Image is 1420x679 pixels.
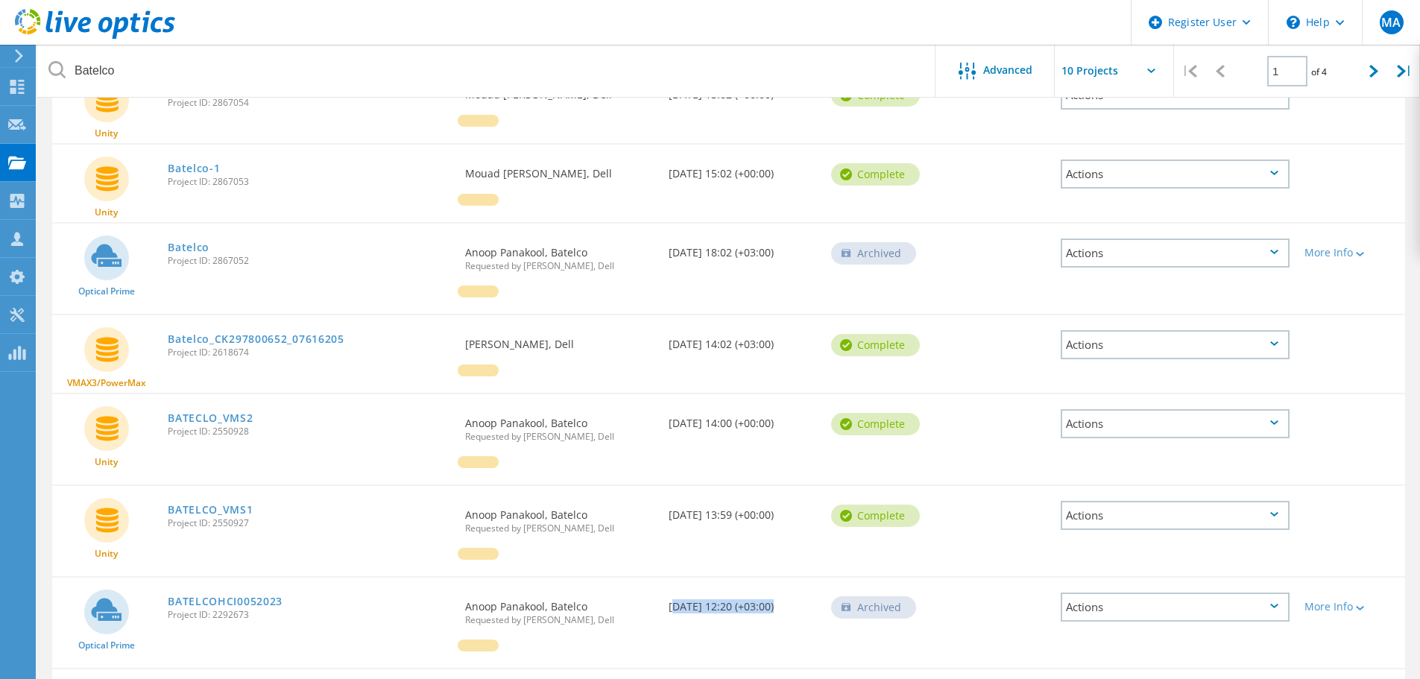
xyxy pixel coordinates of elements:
div: Complete [831,505,920,527]
span: Unity [95,129,118,138]
a: BATECLO_VMS2 [168,413,253,423]
a: Batelco-1 [168,163,220,174]
div: Actions [1061,239,1290,268]
a: Batelco [168,242,209,253]
div: Complete [831,334,920,356]
div: Anoop Panakool, Batelco [458,394,660,456]
div: Actions [1061,330,1290,359]
span: Unity [95,458,118,467]
span: Unity [95,208,118,217]
span: Project ID: 2867054 [168,98,450,107]
span: Project ID: 2292673 [168,610,450,619]
div: | [1174,45,1205,98]
svg: \n [1287,16,1300,29]
span: Optical Prime [78,641,135,650]
div: Anoop Panakool, Batelco [458,486,660,548]
span: Project ID: 2550927 [168,519,450,528]
div: More Info [1304,601,1398,612]
span: Requested by [PERSON_NAME], Dell [465,524,653,533]
span: Project ID: 2867052 [168,256,450,265]
div: Anoop Panakool, Batelco [458,578,660,639]
a: Batelco_CK297800652_07616205 [168,334,344,344]
div: Anoop Panakool, Batelco [458,224,660,285]
a: Live Optics Dashboard [15,31,175,42]
span: MA [1381,16,1401,28]
div: [DATE] 13:59 (+00:00) [661,486,824,535]
div: [DATE] 14:00 (+00:00) [661,394,824,443]
span: of 4 [1311,66,1327,78]
div: [DATE] 15:02 (+00:00) [661,145,824,194]
span: Optical Prime [78,287,135,296]
span: Project ID: 2550928 [168,427,450,436]
div: Archived [831,596,916,619]
div: Archived [831,242,916,265]
span: Project ID: 2867053 [168,177,450,186]
span: Project ID: 2618674 [168,348,450,357]
div: Actions [1061,593,1290,622]
div: | [1389,45,1420,98]
span: Unity [95,549,118,558]
a: BATELCO_VMS1 [168,505,253,515]
a: BATELCOHCI0052023 [168,596,283,607]
div: Complete [831,413,920,435]
span: Requested by [PERSON_NAME], Dell [465,432,653,441]
div: [PERSON_NAME], Dell [458,315,660,364]
div: Mouad [PERSON_NAME], Dell [458,145,660,194]
div: Complete [831,163,920,186]
span: Requested by [PERSON_NAME], Dell [465,616,653,625]
div: Actions [1061,409,1290,438]
input: Search projects by name, owner, ID, company, etc [37,45,936,97]
span: Requested by [PERSON_NAME], Dell [465,262,653,271]
div: [DATE] 18:02 (+03:00) [661,224,824,273]
div: [DATE] 14:02 (+03:00) [661,315,824,364]
div: Actions [1061,501,1290,530]
div: More Info [1304,247,1398,258]
span: Advanced [983,65,1032,75]
div: Actions [1061,160,1290,189]
div: [DATE] 12:20 (+03:00) [661,578,824,627]
span: VMAX3/PowerMax [67,379,146,388]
